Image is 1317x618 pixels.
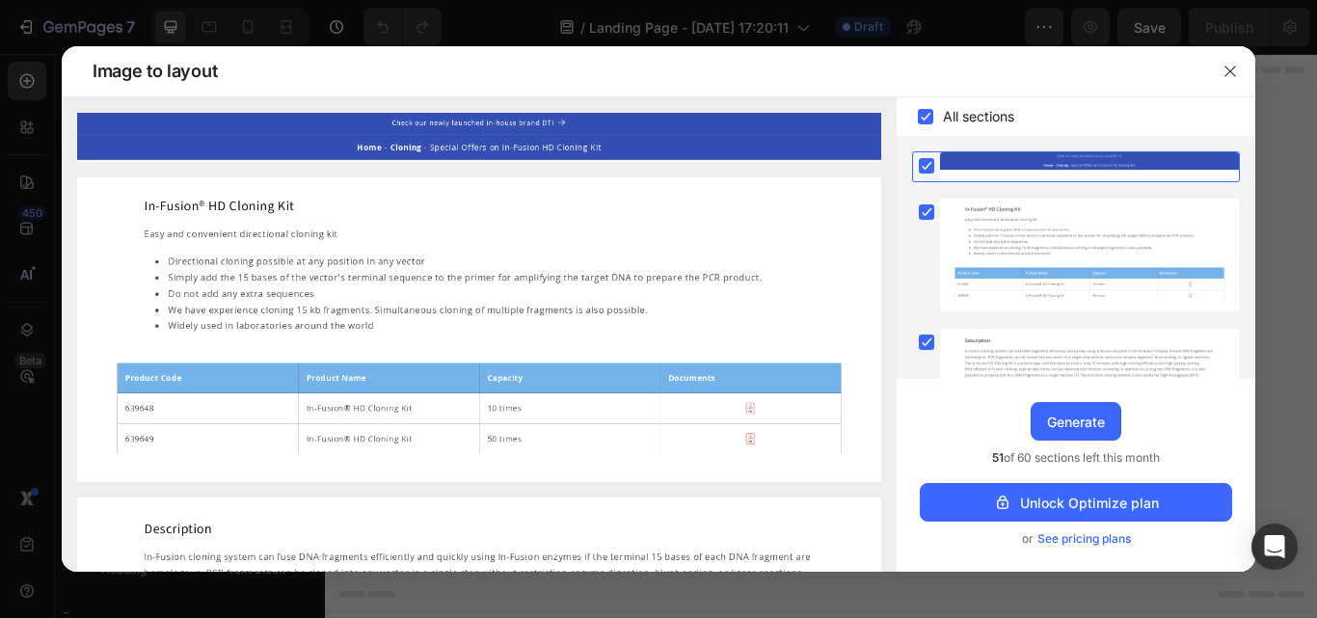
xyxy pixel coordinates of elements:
button: Add elements [582,372,718,411]
button: Unlock Optimize plan [920,483,1232,522]
div: Generate [1047,412,1105,432]
div: Open Intercom Messenger [1251,524,1298,570]
span: of 60 sections left this month [992,448,1160,468]
div: Start with Generating from URL or image [449,480,709,496]
span: 51 [992,450,1004,465]
div: or [920,529,1232,549]
div: Start with Sections from sidebar [462,334,695,357]
button: Generate [1031,402,1121,441]
span: Image to layout [93,60,217,83]
button: Add sections [439,372,571,411]
span: All sections [943,105,1014,128]
span: See pricing plans [1037,529,1131,549]
div: Unlock Optimize plan [993,493,1159,513]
